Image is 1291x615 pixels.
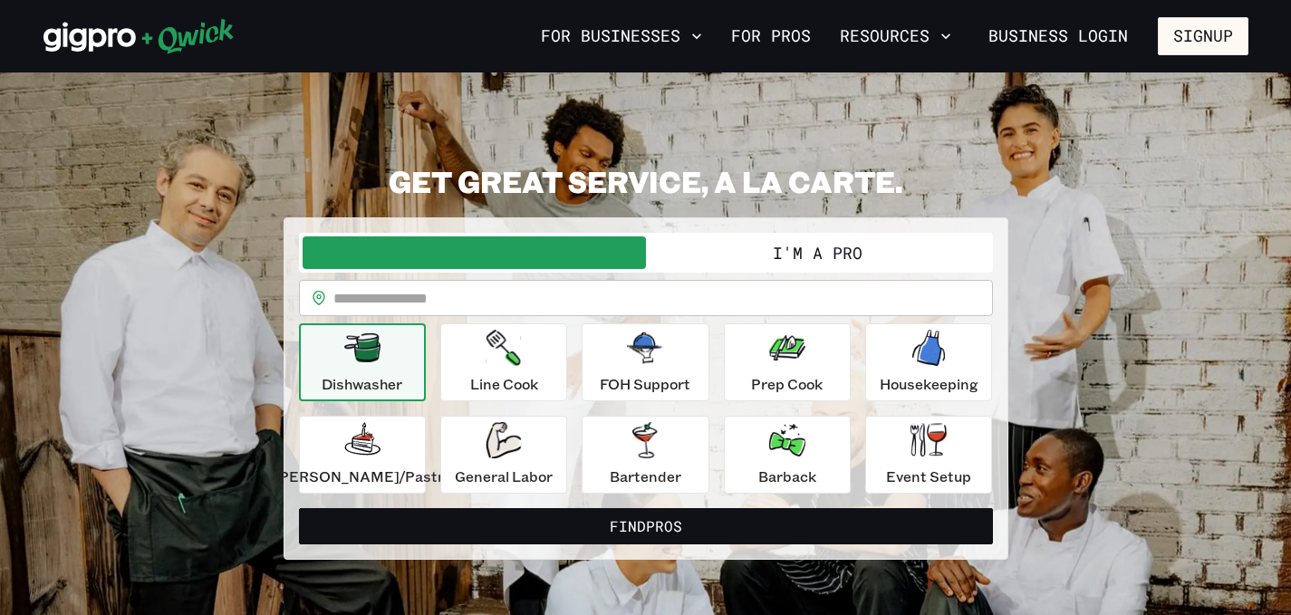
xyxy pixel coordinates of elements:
[322,373,402,395] p: Dishwasher
[470,373,538,395] p: Line Cook
[751,373,823,395] p: Prep Cook
[299,323,426,401] button: Dishwasher
[600,373,690,395] p: FOH Support
[303,236,646,269] button: I'm a Business
[299,416,426,494] button: [PERSON_NAME]/Pastry
[886,466,971,487] p: Event Setup
[455,466,553,487] p: General Labor
[973,17,1143,55] a: Business Login
[724,21,818,52] a: For Pros
[440,416,567,494] button: General Labor
[833,21,959,52] button: Resources
[610,466,681,487] p: Bartender
[299,508,993,544] button: FindPros
[758,466,816,487] p: Barback
[646,236,989,269] button: I'm a Pro
[534,21,709,52] button: For Businesses
[724,323,851,401] button: Prep Cook
[865,323,992,401] button: Housekeeping
[582,416,708,494] button: Bartender
[274,466,451,487] p: [PERSON_NAME]/Pastry
[724,416,851,494] button: Barback
[440,323,567,401] button: Line Cook
[865,416,992,494] button: Event Setup
[1158,17,1248,55] button: Signup
[582,323,708,401] button: FOH Support
[880,373,978,395] p: Housekeeping
[284,163,1008,199] h2: GET GREAT SERVICE, A LA CARTE.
